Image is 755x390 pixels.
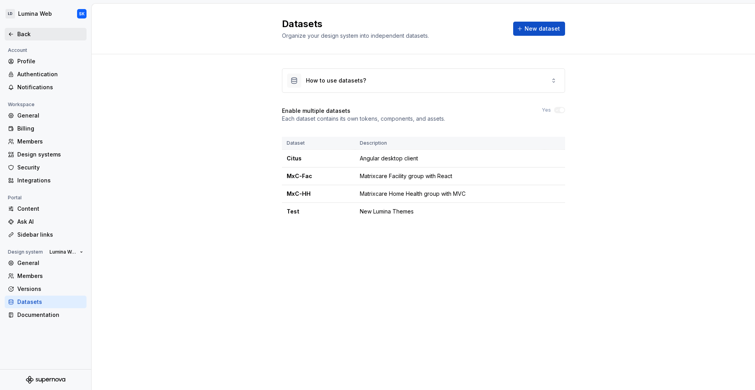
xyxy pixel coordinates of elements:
div: Security [17,164,83,171]
div: Profile [17,57,83,65]
a: Back [5,28,87,40]
a: Authentication [5,68,87,81]
div: Design system [5,247,46,257]
a: Billing [5,122,87,135]
h4: Enable multiple datasets [282,107,350,115]
div: Ask AI [17,218,83,226]
a: Datasets [5,296,87,308]
div: Authentication [17,70,83,78]
div: MxC-Fac [287,172,350,180]
div: MxC-HH [287,190,350,198]
div: Members [17,272,83,280]
a: Design systems [5,148,87,161]
th: Description [355,137,545,150]
button: New dataset [513,22,565,36]
a: Members [5,270,87,282]
div: Datasets [17,298,83,306]
div: Content [17,205,83,213]
div: Versions [17,285,83,293]
div: Citus [287,155,350,162]
a: Notifications [5,81,87,94]
a: General [5,257,87,269]
div: General [17,112,83,120]
a: Versions [5,283,87,295]
td: New Lumina Themes [355,203,545,221]
div: Lumina Web [18,10,52,18]
span: New dataset [525,25,560,33]
div: Notifications [17,83,83,91]
div: Sidebar links [17,231,83,239]
div: Integrations [17,177,83,184]
div: Workspace [5,100,38,109]
a: General [5,109,87,122]
div: Design systems [17,151,83,158]
div: Members [17,138,83,145]
label: Yes [542,107,551,113]
p: Each dataset contains its own tokens, components, and assets. [282,115,445,123]
a: Ask AI [5,215,87,228]
a: Profile [5,55,87,68]
a: Content [5,202,87,215]
td: Matrixcare Home Health group with MVC [355,185,545,203]
span: Lumina Web [50,249,77,255]
div: Billing [17,125,83,132]
a: Sidebar links [5,228,87,241]
svg: Supernova Logo [26,376,65,384]
td: Matrixcare Facility group with React [355,167,545,185]
a: Security [5,161,87,174]
div: Portal [5,193,25,202]
td: Angular desktop client [355,150,545,167]
div: SK [79,11,85,17]
a: Documentation [5,309,87,321]
button: LDLumina WebSK [2,5,90,22]
div: Account [5,46,30,55]
th: Dataset [282,137,355,150]
h2: Datasets [282,18,504,30]
div: LD [6,9,15,18]
div: General [17,259,83,267]
div: Back [17,30,83,38]
a: Members [5,135,87,148]
span: Organize your design system into independent datasets. [282,32,429,39]
div: How to use datasets? [306,77,366,85]
div: Documentation [17,311,83,319]
div: Test [287,208,350,215]
a: Integrations [5,174,87,187]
